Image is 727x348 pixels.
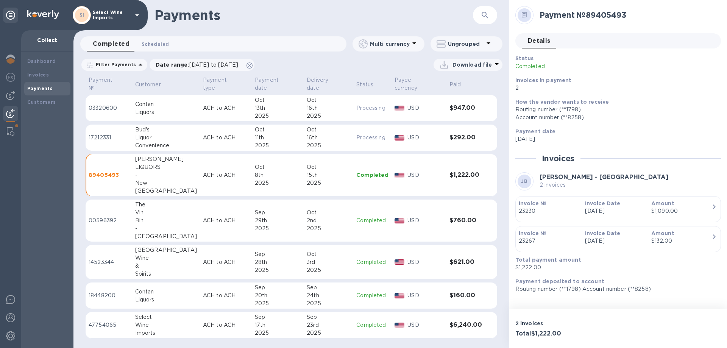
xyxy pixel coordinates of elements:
[307,284,350,292] div: Sep
[255,179,301,187] div: 2025
[203,292,249,300] p: ACH to ACH
[135,81,161,89] p: Customer
[156,61,242,69] p: Date range :
[27,10,59,19] img: Logo
[135,321,197,329] div: Wine
[255,134,301,142] div: 11th
[255,292,301,300] div: 20th
[203,104,249,112] p: ACH to ACH
[395,106,405,111] img: USD
[307,76,340,92] p: Delivery date
[203,321,249,329] p: ACH to ACH
[27,99,56,105] b: Customers
[356,292,388,300] p: Completed
[651,200,674,206] b: Amount
[651,230,674,236] b: Amount
[449,172,482,179] h3: $1,222.00
[515,99,609,105] b: How the vendor wants to receive
[135,142,197,150] div: Convenience
[515,285,715,293] p: Routing number (**1798) Account number (**8258)
[407,217,443,225] p: USD
[255,171,301,179] div: 8th
[540,10,715,20] h2: Payment № 89405493
[540,173,669,181] b: [PERSON_NAME] - [GEOGRAPHIC_DATA]
[449,81,471,89] span: Paid
[307,321,350,329] div: 23rd
[89,104,129,112] p: 03320600
[135,126,197,134] div: Bud's
[449,105,482,112] h3: $947.00
[356,217,388,225] p: Completed
[135,81,171,89] span: Customer
[370,40,410,48] p: Multi currency
[89,258,129,266] p: 14523344
[255,96,301,104] div: Oct
[203,217,249,225] p: ACH to ACH
[255,112,301,120] div: 2025
[255,313,301,321] div: Sep
[515,77,572,83] b: Invoices in payment
[93,39,129,49] span: Completed
[515,128,556,134] b: Payment date
[515,264,715,272] p: $1,222.00
[203,134,249,142] p: ACH to ACH
[307,112,350,120] div: 2025
[540,181,669,189] p: 2 invoices
[585,237,645,245] p: [DATE]
[135,108,197,116] div: Liquors
[307,96,350,104] div: Oct
[135,171,197,179] div: -
[307,250,350,258] div: Oct
[407,104,443,112] p: USD
[356,81,383,89] span: Status
[154,7,473,23] h1: Payments
[255,266,301,274] div: 2025
[189,62,238,68] span: [DATE] to [DATE]
[135,163,197,171] div: LIQUORS
[307,134,350,142] div: 16th
[93,61,136,68] p: Filter Payments
[515,84,715,92] p: 2
[203,171,249,179] p: ACH to ACH
[515,320,615,327] p: 2 invoices
[255,217,301,225] div: 29th
[307,104,350,112] div: 16th
[255,329,301,337] div: 2025
[519,237,579,245] p: 23267
[135,254,197,262] div: Wine
[80,12,84,18] b: SI
[307,142,350,150] div: 2025
[449,81,461,89] p: Paid
[651,207,711,215] div: $1,090.00
[135,187,197,195] div: [GEOGRAPHIC_DATA]
[585,230,621,236] b: Invoice Date
[395,323,405,328] img: USD
[135,288,197,296] div: Contan
[255,142,301,150] div: 2025
[515,226,721,252] button: Invoice №23267Invoice Date[DATE]Amount$132.00
[449,134,482,141] h3: $292.00
[135,262,197,270] div: &
[135,201,197,209] div: The
[515,135,715,143] p: [DATE]
[89,76,129,92] span: Payment №
[515,55,534,61] b: Status
[356,104,388,112] p: Processing
[452,61,492,69] p: Download file
[519,200,546,206] b: Invoice №
[307,313,350,321] div: Sep
[255,250,301,258] div: Sep
[515,62,649,70] p: Completed
[449,259,482,266] h3: $621.00
[135,233,197,240] div: [GEOGRAPHIC_DATA]
[395,76,443,92] span: Payee currency
[27,58,56,64] b: Dashboard
[307,266,350,274] div: 2025
[203,76,239,92] p: Payment type
[519,207,579,215] p: 23230
[585,200,621,206] b: Invoice Date
[142,40,169,48] span: Scheduled
[395,293,405,298] img: USD
[255,126,301,134] div: Oct
[203,76,249,92] span: Payment type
